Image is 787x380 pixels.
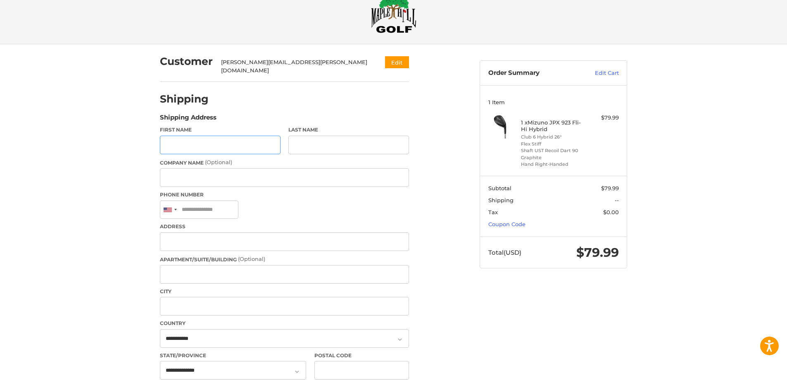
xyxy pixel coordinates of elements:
button: Edit [385,56,409,68]
small: (Optional) [205,159,232,165]
h3: Order Summary [488,69,577,77]
h2: Shipping [160,93,209,105]
a: Edit Cart [577,69,619,77]
span: Total (USD) [488,249,521,256]
label: First Name [160,126,281,134]
li: Shaft UST Recoil Dart 90 Graphite [521,147,584,161]
span: $79.99 [601,185,619,191]
label: Apartment/Suite/Building [160,255,409,263]
div: [PERSON_NAME][EMAIL_ADDRESS][PERSON_NAME][DOMAIN_NAME] [221,58,369,74]
label: Address [160,223,409,230]
span: $0.00 [603,209,619,215]
span: Subtotal [488,185,511,191]
small: (Optional) [238,256,265,262]
div: $79.99 [586,114,619,122]
label: Postal Code [314,352,409,359]
span: Tax [488,209,498,215]
li: Club 6 Hybrid 26° [521,134,584,141]
legend: Shipping Address [160,113,216,126]
h3: 1 Item [488,99,619,105]
label: City [160,288,409,295]
h4: 1 x Mizuno JPX 923 Fli-Hi Hybrid [521,119,584,133]
label: Company Name [160,158,409,167]
span: Shipping [488,197,514,203]
span: $79.99 [576,245,619,260]
label: Last Name [288,126,409,134]
li: Flex Stiff [521,141,584,148]
div: United States: +1 [160,201,179,219]
label: Phone Number [160,191,409,198]
label: State/Province [160,352,306,359]
a: Coupon Code [488,221,525,227]
li: Hand Right-Handed [521,161,584,168]
h2: Customer [160,55,213,68]
label: Country [160,320,409,327]
span: -- [615,197,619,203]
